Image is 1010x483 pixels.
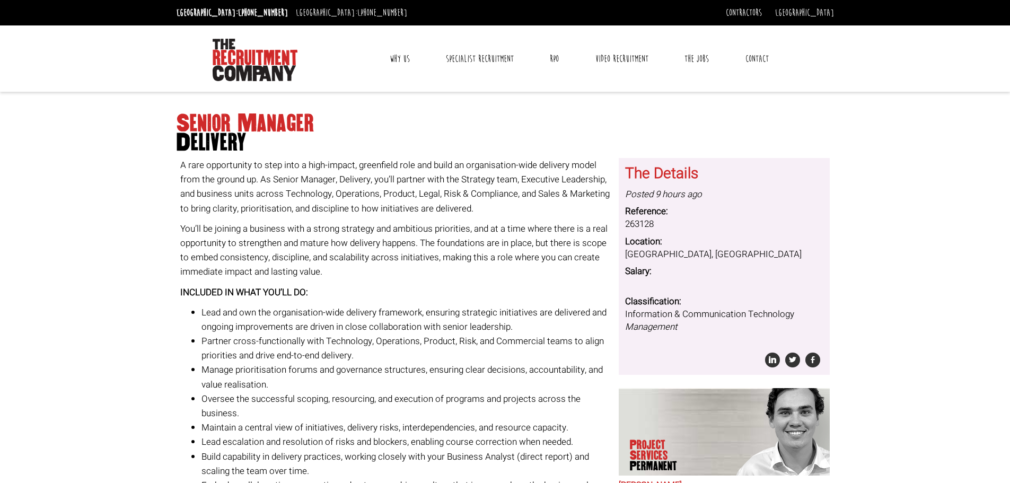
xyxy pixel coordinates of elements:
li: Maintain a central view of initiatives, delivery risks, interdependencies, and resource capacity. [201,420,611,435]
li: [GEOGRAPHIC_DATA]: [174,4,291,21]
img: Sam McKay does Project Services Permanent [728,388,830,476]
a: Why Us [382,46,418,72]
h3: The Details [625,166,823,182]
h1: Senior Manager [177,114,834,152]
p: A rare opportunity to step into a high-impact, greenfield role and build an organisation-wide del... [180,158,611,216]
a: [PHONE_NUMBER] [238,7,288,19]
dd: [GEOGRAPHIC_DATA], [GEOGRAPHIC_DATA] [625,248,823,261]
li: Lead escalation and resolution of risks and blockers, enabling course correction when needed. [201,435,611,449]
a: [GEOGRAPHIC_DATA] [775,7,834,19]
p: Project Services [630,440,704,471]
a: RPO [542,46,567,72]
li: Partner cross-functionally with Technology, Operations, Product, Risk, and Commercial teams to al... [201,334,611,363]
dt: Salary: [625,265,823,278]
i: Posted 9 hours ago [625,188,702,201]
a: The Jobs [677,46,717,72]
span: Permanent [630,461,704,471]
dd: 263128 [625,218,823,231]
li: Oversee the successful scoping, resourcing, and execution of programs and projects across the bus... [201,392,611,420]
p: You’ll be joining a business with a strong strategy and ambitious priorities, and at a time where... [180,222,611,279]
i: Management [625,320,677,333]
a: Contractors [726,7,762,19]
li: Manage prioritisation forums and governance structures, ensuring clear decisions, accountability,... [201,363,611,391]
dt: Classification: [625,295,823,308]
a: [PHONE_NUMBER] [357,7,407,19]
a: Video Recruitment [587,46,656,72]
a: Contact [737,46,777,72]
dt: Location: [625,235,823,248]
span: Delivery [177,133,834,152]
img: The Recruitment Company [213,39,297,81]
strong: INCLUDED IN WHAT YOU’LL DO: [180,286,308,299]
a: Specialist Recruitment [438,46,522,72]
li: Build capability in delivery practices, working closely with your Business Analyst (direct report... [201,450,611,478]
dt: Reference: [625,205,823,218]
li: Lead and own the organisation-wide delivery framework, ensuring strategic initiatives are deliver... [201,305,611,334]
li: [GEOGRAPHIC_DATA]: [293,4,410,21]
dd: Information & Communication Technology [625,308,823,334]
